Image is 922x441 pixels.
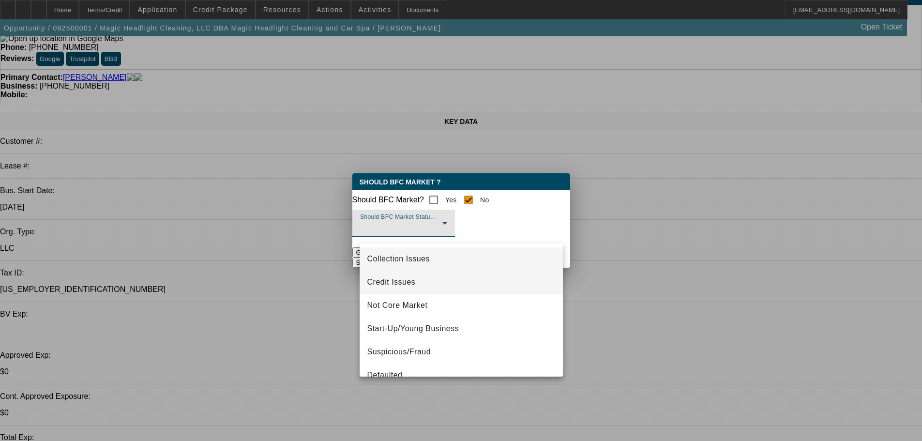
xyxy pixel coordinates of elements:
[367,323,459,335] span: Start-Up/Young Business
[367,253,430,265] span: Collection Issues
[367,276,416,288] span: Credit Issues
[367,346,431,358] span: Suspicious/Fraud
[367,300,428,311] span: Not Core Market
[367,369,403,381] span: Defaulted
